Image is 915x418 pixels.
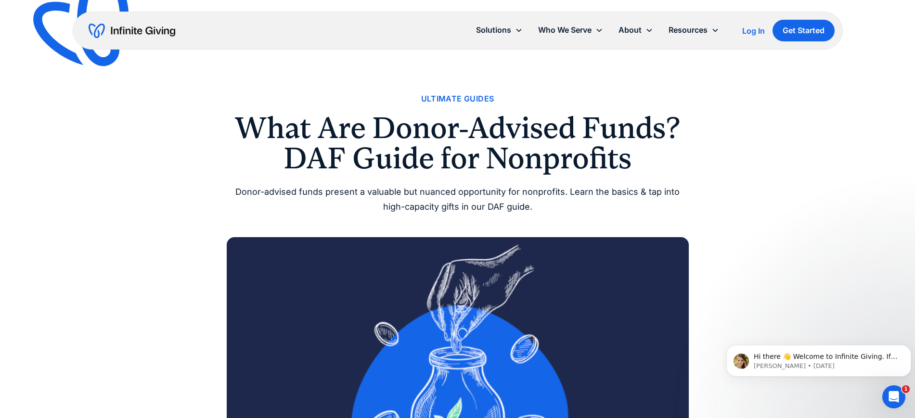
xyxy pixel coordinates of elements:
[530,20,611,40] div: Who We Serve
[742,27,765,35] div: Log In
[538,24,592,37] div: Who We Serve
[773,20,835,41] a: Get Started
[476,24,511,37] div: Solutions
[89,23,175,38] a: home
[227,185,689,214] div: Donor-advised funds present a valuable but nuanced opportunity for nonprofits. Learn the basics &...
[227,113,689,173] h1: What Are Donor-Advised Funds? DAF Guide for Nonprofits
[669,24,708,37] div: Resources
[882,385,905,408] iframe: Intercom live chat
[742,25,765,37] a: Log In
[611,20,661,40] div: About
[722,325,915,392] iframe: Intercom notifications message
[619,24,642,37] div: About
[661,20,727,40] div: Resources
[421,92,494,105] a: Ultimate Guides
[468,20,530,40] div: Solutions
[902,385,910,393] span: 1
